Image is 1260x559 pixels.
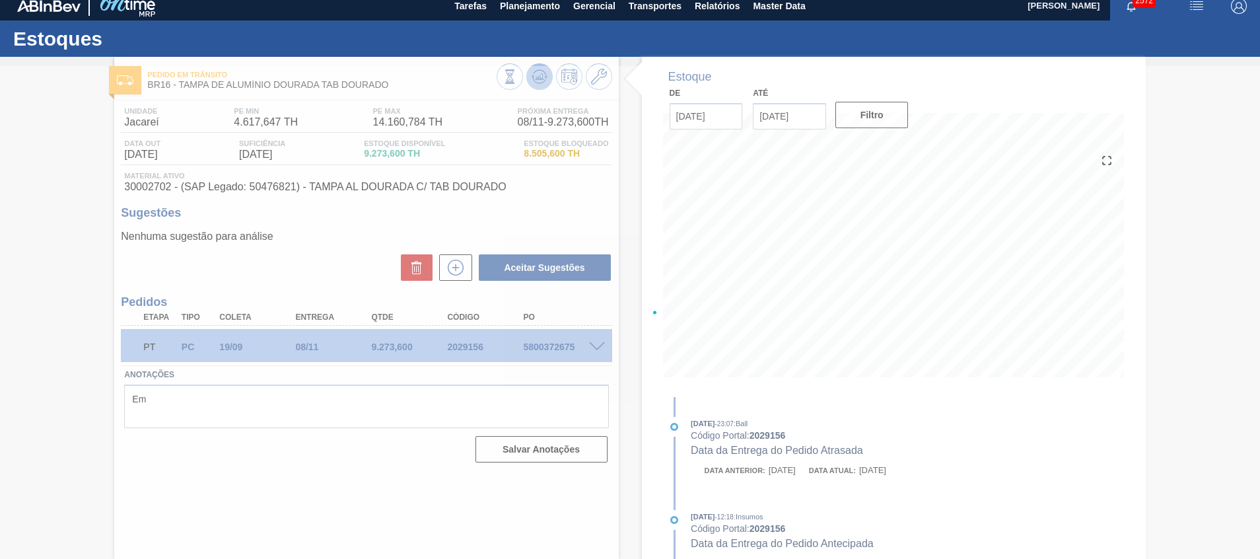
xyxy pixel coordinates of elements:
[497,63,523,90] button: Visão Geral dos Estoques
[13,31,248,46] h1: Estoques
[556,63,582,90] button: Programar Estoque
[526,63,553,90] button: Atualizar Gráfico
[586,63,612,90] button: Ir ao Master Data / Geral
